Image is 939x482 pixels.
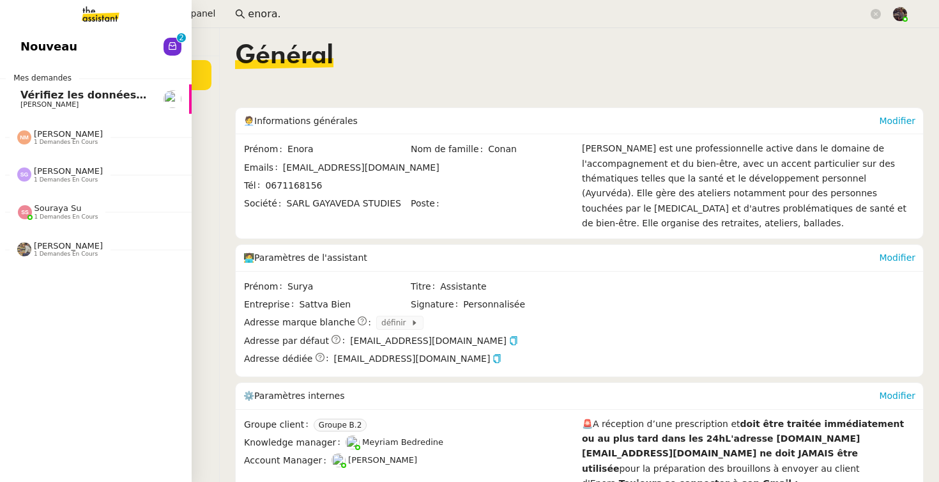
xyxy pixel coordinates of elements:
span: Adresse dédiée [244,352,312,366]
span: définir [381,316,411,329]
span: [EMAIL_ADDRESS][DOMAIN_NAME] [350,334,518,348]
img: users%2FaellJyylmXSg4jqeVbanehhyYJm1%2Favatar%2Fprofile-pic%20(4).png [346,435,360,449]
nz-tag: Groupe B.2 [314,419,367,431]
span: Groupe client [244,417,314,432]
span: Souraya Su [34,203,82,213]
span: Société [244,196,286,211]
span: Meyriam Bedredine [362,437,443,447]
span: 1 demandes en cours [34,251,98,258]
a: Modifier [879,391,915,401]
span: Tél [244,178,265,193]
img: svg [18,205,32,219]
span: Poste [411,196,445,211]
span: 1 demandes en cours [34,214,98,221]
span: Nom de famille [411,142,488,157]
strong: doit être traitée immédiatement ou au plus tard dans les 24h [582,419,904,444]
span: Enora [287,142,409,157]
img: users%2FNTfmycKsCFdqp6LX6USf2FmuPJo2%2Favatar%2Fprofile-pic%20(1).png [332,453,346,467]
span: Titre [411,279,440,294]
img: svg [17,167,31,182]
input: Rechercher [248,6,868,23]
span: [EMAIL_ADDRESS][DOMAIN_NAME] [334,352,502,366]
span: Sattva Bien [299,297,409,312]
div: [PERSON_NAME] est une professionnelle active dans le domaine de l'accompagnement et du bien-être,... [582,141,915,231]
span: Informations générales [254,116,358,126]
div: ⚙️ [243,383,879,408]
span: [PERSON_NAME] [20,100,79,109]
a: Modifier [879,116,915,126]
span: 🚨A réception d’une prescription et [582,419,740,429]
span: Prénom [244,142,287,157]
img: users%2FAXgjBsdPtrYuxuZvIJjRexEdqnq2%2Favatar%2F1599931753966.jpeg [164,90,181,108]
span: Adresse par défaut [244,334,329,348]
span: Entreprise [244,297,299,312]
span: [PERSON_NAME] [34,129,103,139]
span: 0671168156 [265,180,322,190]
span: Prénom [244,279,287,294]
span: Général [235,43,333,69]
span: 1 demandes en cours [34,176,98,183]
img: svg [17,130,31,144]
img: 2af2e8ed-4e7a-4339-b054-92d163d57814 [893,7,907,21]
span: Account Manager [244,453,332,468]
p: 2 [179,33,184,45]
div: 🧑‍💼 [243,108,879,134]
div: 🧑‍💻 [243,245,879,270]
span: Knowledge manager [244,435,346,450]
span: [PERSON_NAME] [348,455,417,465]
span: Conan [488,142,576,157]
span: Paramètres de l'assistant [254,253,367,263]
nz-badge-sup: 2 [177,33,186,42]
span: [PERSON_NAME] [34,166,103,176]
span: Nouveau [20,37,77,56]
strong: L'adresse [DOMAIN_NAME][EMAIL_ADDRESS][DOMAIN_NAME] ne doit JAMAIS être utilisée [582,433,860,474]
span: [PERSON_NAME] [34,241,103,251]
img: 388bd129-7e3b-4cb1-84b4-92a3d763e9b7 [17,242,31,256]
span: Signature [411,297,463,312]
span: Mes demandes [6,72,79,84]
span: Personnalisée [463,297,525,312]
span: Paramètres internes [254,391,344,401]
span: Surya [287,279,409,294]
span: [EMAIL_ADDRESS][DOMAIN_NAME] [283,162,439,173]
span: SARL GAYAVEDA STUDIES [286,196,409,211]
span: Vérifiez les données TDB Gestion MPAF [20,89,246,101]
span: 1 demandes en cours [34,139,98,146]
span: Assistante [440,279,576,294]
a: Modifier [879,253,915,263]
span: Adresse marque blanche [244,315,355,330]
span: Emails [244,160,283,175]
